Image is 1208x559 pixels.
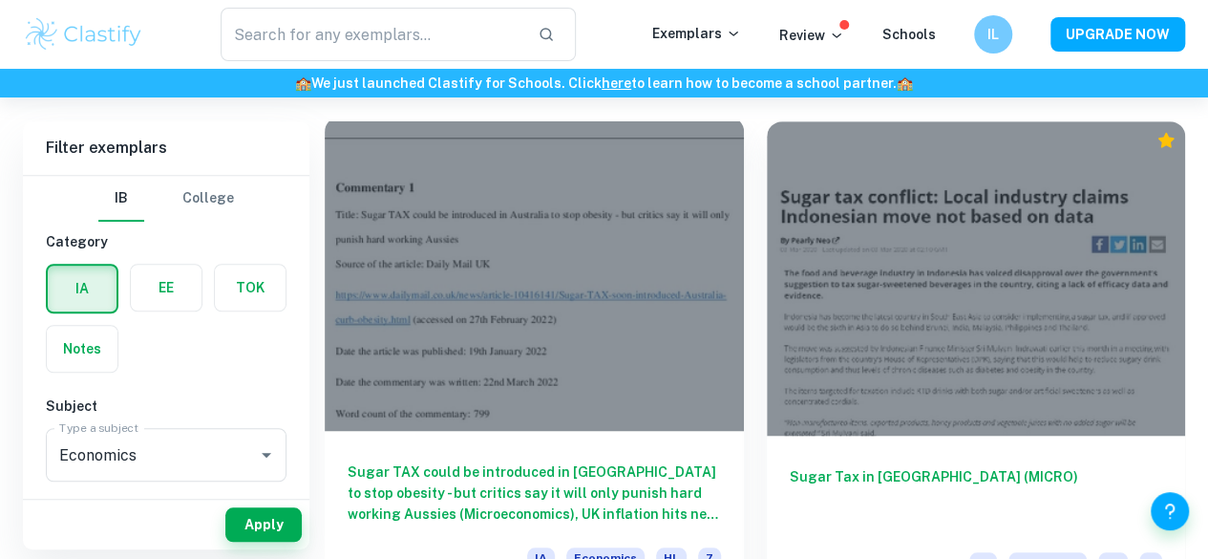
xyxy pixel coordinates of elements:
p: Exemplars [652,23,741,44]
button: UPGRADE NOW [1050,17,1185,52]
span: 🏫 [897,75,913,91]
h6: Sugar TAX could be introduced in [GEOGRAPHIC_DATA] to stop obesity - but critics say it will only... [348,462,721,525]
p: Review [779,25,844,46]
div: Premium [1156,131,1176,150]
span: 🏫 [295,75,311,91]
input: Search for any exemplars... [221,8,522,61]
button: TOK [215,265,286,311]
h6: We just launched Clastify for Schools. Click to learn how to become a school partner. [4,73,1204,94]
h6: IL [983,24,1005,45]
label: Type a subject [59,419,138,436]
a: Schools [882,27,936,42]
button: EE [131,265,201,311]
button: IB [98,176,144,222]
a: here [602,75,631,91]
button: Notes [47,326,117,372]
button: Apply [225,507,302,542]
button: IA [48,266,117,312]
button: Open [253,441,280,468]
div: Filter type choice [98,176,234,222]
h6: Subject [46,396,286,417]
button: IL [974,15,1012,54]
h6: Category [46,231,286,252]
h6: Sugar Tax in [GEOGRAPHIC_DATA] (MICRO) [790,466,1163,529]
button: College [182,176,234,222]
h6: Filter exemplars [23,121,309,175]
img: Clastify logo [23,15,144,54]
button: Help and Feedback [1151,492,1189,530]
